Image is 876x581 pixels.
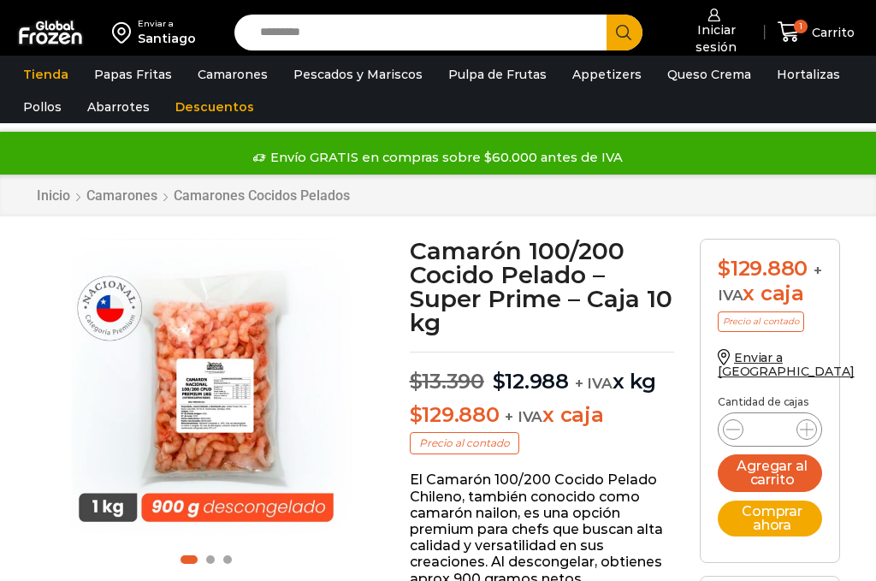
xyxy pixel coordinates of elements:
[718,454,822,492] button: Agregar al carrito
[138,18,196,30] div: Enviar a
[36,187,71,204] a: Inicio
[86,58,181,91] a: Papas Fritas
[189,58,276,91] a: Camarones
[575,375,613,392] span: + IVA
[718,256,731,281] span: $
[86,187,158,204] a: Camarones
[112,18,138,47] img: address-field-icon.svg
[493,369,506,394] span: $
[794,20,808,33] span: 1
[672,21,757,56] span: Iniciar sesión
[564,58,650,91] a: Appetizers
[718,501,822,537] button: Comprar ahora
[138,30,196,47] div: Santiago
[410,239,675,335] h1: Camarón 100/200 Cocido Pelado – Super Prime – Caja 10 kg
[718,350,855,380] a: Enviar a [GEOGRAPHIC_DATA]
[440,58,555,91] a: Pulpa de Frutas
[718,257,822,306] div: x caja
[410,402,423,427] span: $
[79,91,158,123] a: Abarrotes
[410,369,484,394] bdi: 13.390
[505,408,542,425] span: + IVA
[173,187,351,204] a: Camarones Cocidos Pelados
[410,403,675,428] p: x caja
[58,239,354,535] div: 1 / 3
[659,58,760,91] a: Queso Crema
[768,58,849,91] a: Hortalizas
[410,352,675,394] p: x kg
[718,256,808,281] bdi: 129.880
[754,418,786,442] input: Product quantity
[410,369,423,394] span: $
[493,369,569,394] bdi: 12.988
[718,396,822,408] p: Cantidad de cajas
[285,58,431,91] a: Pescados y Mariscos
[58,239,354,535] img: camaron nacional
[410,432,519,454] p: Precio al contado
[36,187,351,204] nav: Breadcrumb
[718,311,804,332] p: Precio al contado
[167,91,263,123] a: Descuentos
[181,555,198,564] span: Go to slide 1
[808,24,855,41] span: Carrito
[15,58,77,91] a: Tienda
[410,402,500,427] bdi: 129.880
[223,555,232,564] span: Go to slide 3
[607,15,642,50] button: Search button
[15,91,70,123] a: Pollos
[773,12,859,52] a: 1 Carrito
[206,555,215,564] span: Go to slide 2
